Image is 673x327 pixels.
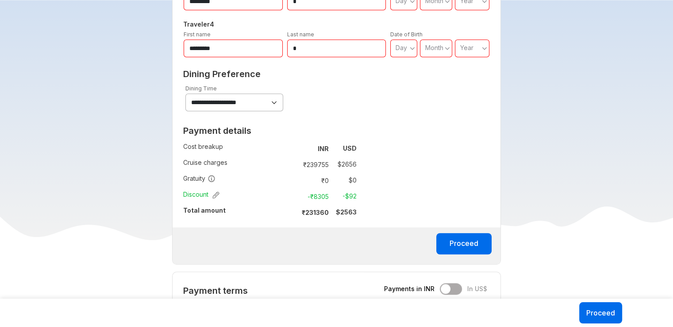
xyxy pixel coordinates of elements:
[185,85,217,92] label: Dining Time
[183,206,226,214] strong: Total amount
[332,174,357,187] td: $ 0
[183,156,291,172] td: Cruise charges
[295,190,332,202] td: -₹ 8305
[467,284,487,293] span: In US$
[291,188,295,204] td: :
[318,145,329,152] strong: INR
[396,44,407,51] span: Day
[302,209,329,216] strong: ₹ 231360
[291,156,295,172] td: :
[291,172,295,188] td: :
[332,190,357,202] td: -$ 92
[482,44,487,53] svg: angle down
[460,44,473,51] span: Year
[343,144,357,152] strong: USD
[425,44,443,51] span: Month
[445,44,450,53] svg: angle down
[183,140,291,156] td: Cost breakup
[332,158,357,171] td: $ 2656
[436,233,492,254] button: Proceed
[184,31,211,38] label: First name
[183,69,490,79] h2: Dining Preference
[579,302,622,323] button: Proceed
[291,204,295,220] td: :
[390,31,423,38] label: Date of Birth
[183,174,215,183] span: Gratuity
[295,174,332,187] td: ₹ 0
[410,44,415,53] svg: angle down
[384,284,435,293] span: Payments in INR
[287,31,314,38] label: Last name
[336,208,357,216] strong: $ 2563
[183,285,357,296] h2: Payment terms
[183,125,357,136] h2: Payment details
[181,19,492,30] h5: Traveler 4
[183,190,219,199] span: Discount
[295,158,332,171] td: ₹ 239755
[291,140,295,156] td: :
